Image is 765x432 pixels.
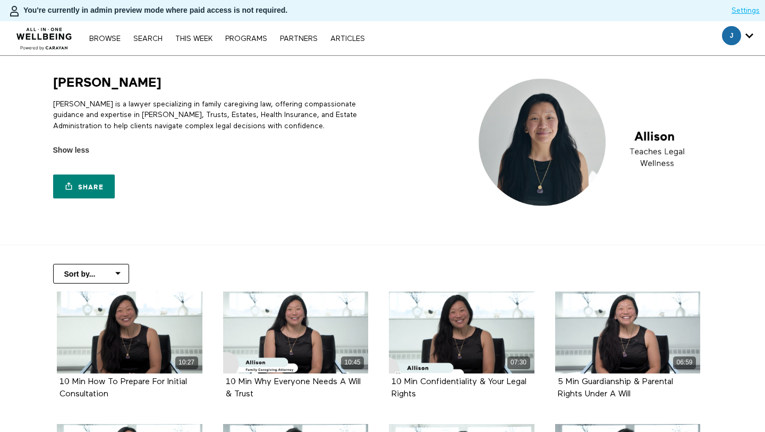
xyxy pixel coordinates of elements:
div: Secondary [714,21,761,55]
a: PROGRAMS [220,35,273,43]
span: Show less [53,145,89,156]
div: 06:59 [673,356,696,369]
a: Browse [84,35,126,43]
a: 10 Min Why Everyone Needs A Will & Trust [226,378,361,398]
a: THIS WEEK [170,35,218,43]
img: Allison [472,74,712,210]
h1: [PERSON_NAME] [53,74,161,91]
div: 07:30 [507,356,530,369]
a: Search [128,35,168,43]
div: 10:27 [175,356,198,369]
div: 10:45 [341,356,364,369]
a: 10 Min How To Prepare For Initial Consultation [59,378,187,398]
a: 5 Min Guardianship & Parental Rights Under A Will 06:59 [555,292,701,373]
a: 10 Min Confidentiality & Your Legal Rights 07:30 [389,292,534,373]
a: PARTNERS [275,35,323,43]
a: 10 Min Why Everyone Needs A Will & Trust 10:45 [223,292,369,373]
nav: Primary [84,33,370,44]
img: person-bdfc0eaa9744423c596e6e1c01710c89950b1dff7c83b5d61d716cfd8139584f.svg [8,5,21,18]
a: 10 Min Confidentiality & Your Legal Rights [392,378,526,398]
img: CARAVAN [12,20,76,52]
p: [PERSON_NAME] is a lawyer specializing in family caregiving law, offering compassionate guidance ... [53,99,379,131]
a: Share [53,175,115,198]
a: 10 Min How To Prepare For Initial Consultation 10:27 [57,292,202,373]
a: Settings [732,5,760,16]
a: 5 Min Guardianship & Parental Rights Under A Will [558,378,673,398]
a: ARTICLES [325,35,370,43]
